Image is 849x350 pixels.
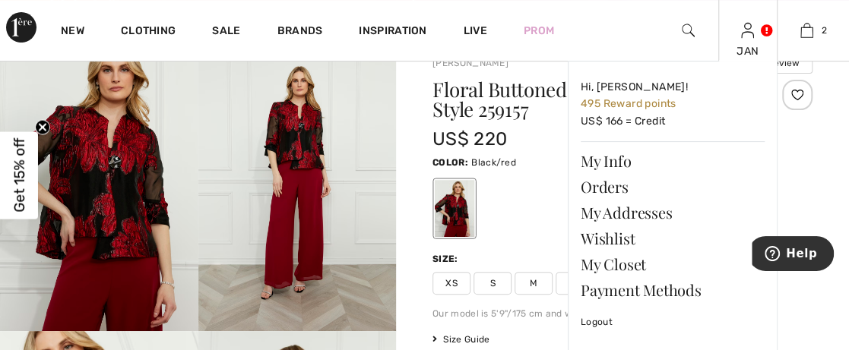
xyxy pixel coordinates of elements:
[35,119,50,134] button: Close teaser
[581,251,765,277] a: My Closet
[741,23,754,37] a: Sign In
[432,157,468,168] span: Color:
[359,24,426,40] span: Inspiration
[198,34,397,331] img: Floral Buttoned Collared Blouse Style 259157. 2
[682,21,695,39] img: search the website
[432,333,489,346] span: Size Guide
[581,303,765,341] a: Logout
[821,24,826,37] span: 2
[435,181,474,238] div: Black/red
[581,225,765,251] a: Wishlist
[581,200,765,225] a: My Addresses
[471,157,516,168] span: Black/red
[581,277,765,303] a: Payment Methods
[515,272,553,295] span: M
[581,97,676,110] span: 495 Reward points
[581,148,765,174] a: My Info
[581,174,765,200] a: Orders
[61,24,84,40] a: New
[432,128,507,150] span: US$ 220
[432,307,813,320] div: Our model is 5'9"/175 cm and wears a size 6.
[524,23,554,39] a: Prom
[432,80,749,119] h1: Floral Buttoned Collared Blouse Style 259157
[212,24,240,40] a: Sale
[121,24,176,40] a: Clothing
[432,58,508,68] a: [PERSON_NAME]
[581,74,765,135] a: Hi, [PERSON_NAME]! 495 Reward pointsUS$ 166 = Credit
[741,21,754,39] img: My Info
[474,272,512,295] span: S
[581,80,688,93] span: Hi, [PERSON_NAME]!
[719,43,777,59] div: JAN
[11,138,28,213] span: Get 15% off
[752,236,834,274] iframe: Opens a widget where you can find more information
[6,12,36,43] img: 1ère Avenue
[464,23,487,39] a: Live
[432,272,470,295] span: XS
[277,24,323,40] a: Brands
[778,21,836,39] a: 2
[432,252,461,266] div: Size:
[800,21,813,39] img: My Bag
